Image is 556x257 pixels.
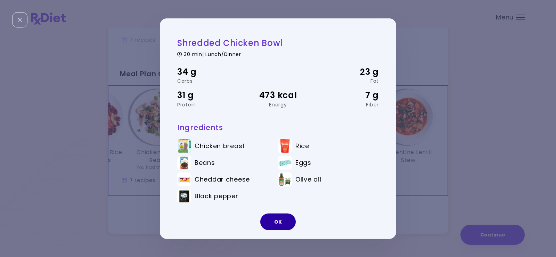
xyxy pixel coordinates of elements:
div: Fiber [312,102,379,107]
span: Olive oil [295,176,321,183]
span: Cheddar cheese [195,176,250,183]
h2: Shredded Chicken Bowl [177,37,379,48]
div: 30 min | Lunch/Dinner [177,50,379,57]
div: 7 g [312,89,379,102]
div: 31 g [177,89,244,102]
div: 473 kcal [244,89,311,102]
span: Black pepper [195,192,238,200]
span: Chicken breast [195,142,245,150]
div: Close [12,12,27,27]
span: Beans [195,159,215,167]
button: OK [260,214,296,230]
div: 23 g [312,65,379,79]
span: Rice [295,142,309,150]
span: Eggs [295,159,311,167]
div: 34 g [177,65,244,79]
h3: Ingredients [177,122,379,132]
div: Carbs [177,79,244,83]
div: Fat [312,79,379,83]
div: Protein [177,102,244,107]
div: Energy [244,102,311,107]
